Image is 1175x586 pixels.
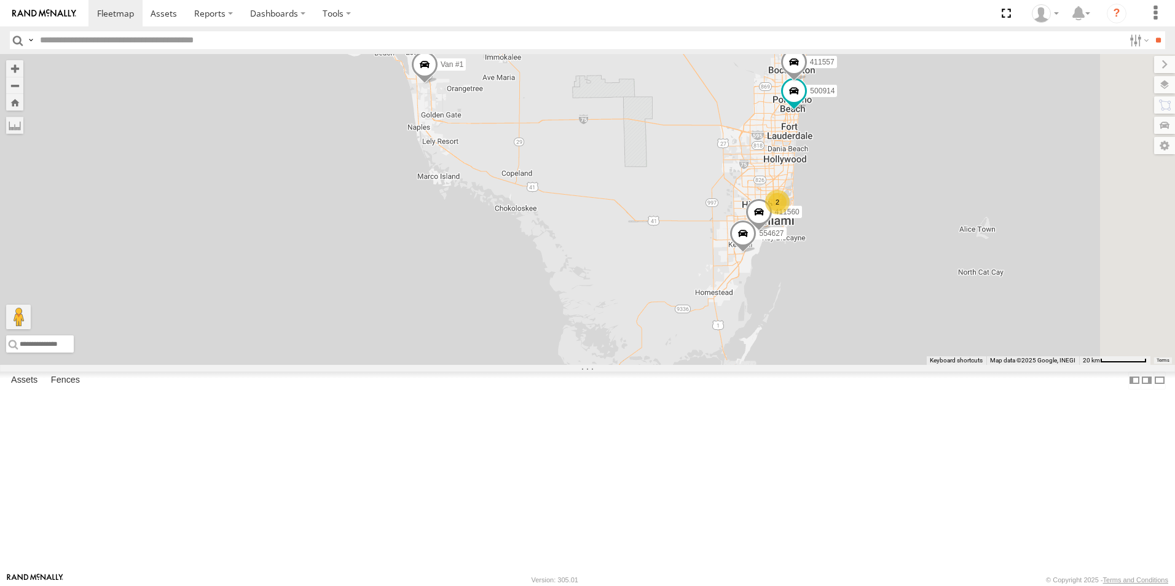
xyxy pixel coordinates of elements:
a: Visit our Website [7,574,63,586]
label: Map Settings [1154,137,1175,154]
button: Map Scale: 20 km per 72 pixels [1079,356,1150,365]
span: 20 km [1083,357,1100,364]
span: 554627 [759,230,784,238]
button: Drag Pegman onto the map to open Street View [6,305,31,329]
button: Keyboard shortcuts [930,356,983,365]
i: ? [1107,4,1126,23]
button: Zoom out [6,77,23,94]
button: Zoom Home [6,94,23,111]
span: 411557 [810,58,835,67]
button: Zoom in [6,60,23,77]
div: © Copyright 2025 - [1046,576,1168,584]
span: Map data ©2025 Google, INEGI [990,357,1075,364]
label: Hide Summary Table [1153,372,1166,389]
a: Terms [1157,358,1169,363]
label: Search Filter Options [1125,31,1151,49]
img: rand-logo.svg [12,9,76,18]
label: Assets [5,372,44,389]
span: 411560 [775,208,800,217]
label: Dock Summary Table to the Right [1141,372,1153,389]
div: 2 [765,190,790,214]
span: 500914 [810,87,835,96]
div: Chino Castillo [1028,4,1063,23]
span: Van #1 [441,61,463,69]
label: Fences [45,372,86,389]
label: Dock Summary Table to the Left [1128,372,1141,389]
a: Terms and Conditions [1103,576,1168,584]
label: Measure [6,117,23,134]
label: Search Query [26,31,36,49]
div: Version: 305.01 [532,576,578,584]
